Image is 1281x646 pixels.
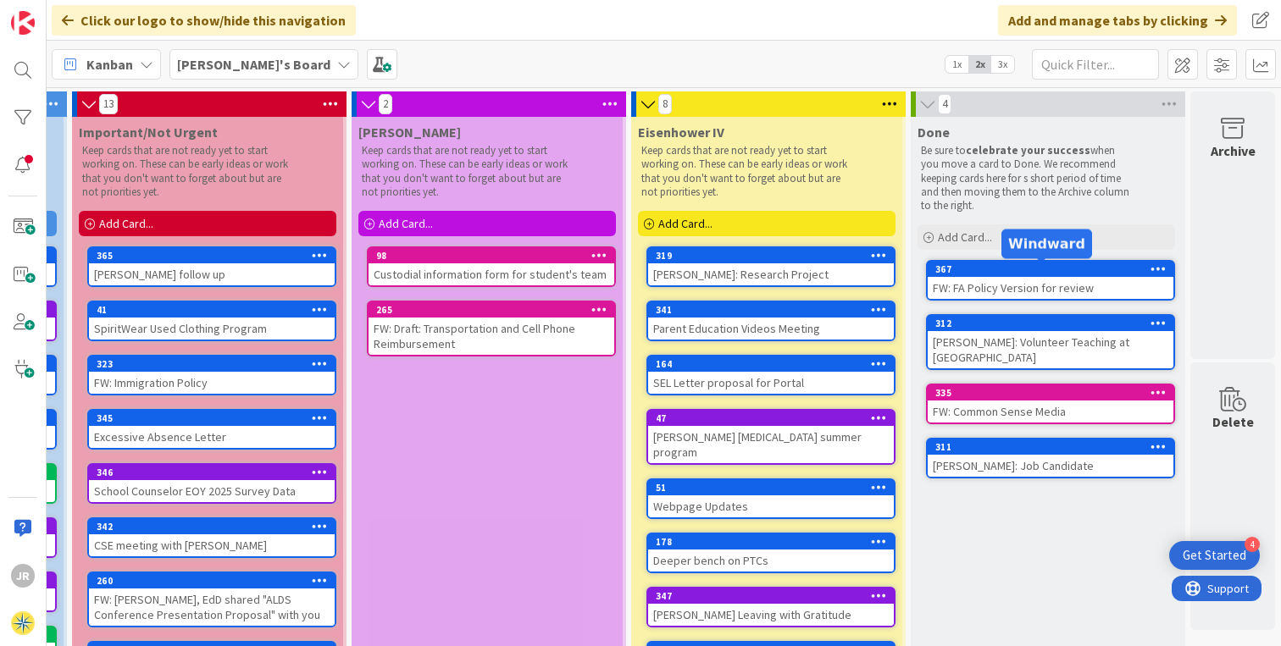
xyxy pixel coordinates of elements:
[376,304,614,316] div: 265
[656,536,894,548] div: 178
[1183,547,1246,564] div: Get Started
[87,571,336,627] a: 260FW: [PERSON_NAME], EdD shared "ALDS Conference Presentation Proposal" with you
[89,411,335,448] div: 345Excessive Absence Letter
[99,94,118,114] span: 13
[648,356,894,372] div: 164
[367,301,616,356] a: 265FW: Draft: Transportation and Cell Phone Reimbursement
[648,356,894,394] div: 164SEL Letter proposal for Portal
[367,246,616,287] a: 98Custodial information form for student's team
[87,517,336,558] a: 342CSE meeting with [PERSON_NAME]
[648,302,894,340] div: 341Parent Education Videos Meeting
[656,482,894,494] div: 51
[646,409,896,465] a: 47[PERSON_NAME] [MEDICAL_DATA] summer program
[656,304,894,316] div: 341
[928,455,1173,477] div: [PERSON_NAME]: Job Candidate
[648,495,894,517] div: Webpage Updates
[648,426,894,463] div: [PERSON_NAME] [MEDICAL_DATA] summer program
[928,316,1173,368] div: 312[PERSON_NAME]: Volunteer Teaching at [GEOGRAPHIC_DATA]
[648,248,894,263] div: 319
[646,478,896,519] a: 51Webpage Updates
[369,248,614,263] div: 98
[89,356,335,394] div: 323FW: Immigration Policy
[99,216,153,231] span: Add Card...
[89,480,335,502] div: School Counselor EOY 2025 Survey Data
[648,534,894,571] div: 178Deeper bench on PTCs
[89,588,335,626] div: FW: [PERSON_NAME], EdD shared "ALDS Conference Presentation Proposal" with you
[89,248,335,263] div: 365
[89,465,335,502] div: 346School Counselor EOY 2025 Survey Data
[1008,235,1085,251] h5: Windward
[376,250,614,262] div: 98
[89,302,335,317] div: 41
[89,519,335,534] div: 342
[935,387,1173,399] div: 335
[648,411,894,426] div: 47
[935,317,1173,329] div: 312
[648,248,894,285] div: 319[PERSON_NAME]: Research Project
[646,246,896,287] a: 319[PERSON_NAME]: Research Project
[646,533,896,573] a: 178Deeper bench on PTCs
[97,575,335,587] div: 260
[97,412,335,424] div: 345
[648,588,894,604] div: 347
[926,314,1175,370] a: 312[PERSON_NAME]: Volunteer Teaching at [GEOGRAPHIC_DATA]
[89,372,335,394] div: FW: Immigration Policy
[646,587,896,627] a: 347[PERSON_NAME] Leaving with Gratitude
[89,519,335,556] div: 342CSE meeting with [PERSON_NAME]
[928,316,1173,331] div: 312
[89,356,335,372] div: 323
[1211,141,1256,161] div: Archive
[656,590,894,602] div: 347
[97,250,335,262] div: 365
[86,54,133,75] span: Kanban
[1032,49,1159,80] input: Quick Filter...
[928,385,1173,400] div: 335
[89,534,335,556] div: CSE meeting with [PERSON_NAME]
[648,549,894,571] div: Deeper bench on PTCs
[11,611,35,635] img: avatar
[1212,411,1254,432] div: Delete
[79,124,218,141] span: Important/Not Urgent
[968,56,991,73] span: 2x
[89,573,335,588] div: 260
[935,263,1173,275] div: 367
[89,573,335,626] div: 260FW: [PERSON_NAME], EdD shared "ALDS Conference Presentation Proposal" with you
[177,56,330,73] b: [PERSON_NAME]'s Board
[641,144,851,199] p: Keep cards that are not ready yet to start working on. These can be early ideas or work that you ...
[1169,541,1260,570] div: Open Get Started checklist, remaining modules: 4
[928,439,1173,455] div: 311
[87,246,336,287] a: 365[PERSON_NAME] follow up
[362,144,572,199] p: Keep cards that are not ready yet to start working on. These can be early ideas or work that you ...
[938,94,951,114] span: 4
[648,263,894,285] div: [PERSON_NAME]: Research Project
[11,564,35,588] div: JR
[648,534,894,549] div: 178
[87,409,336,450] a: 345Excessive Absence Letter
[89,465,335,480] div: 346
[998,5,1237,36] div: Add and manage tabs by clicking
[648,480,894,517] div: 51Webpage Updates
[945,56,968,73] span: 1x
[648,588,894,626] div: 347[PERSON_NAME] Leaving with Gratitude
[379,94,392,114] span: 2
[648,480,894,495] div: 51
[918,124,950,141] span: Done
[926,384,1175,424] a: 335FW: Common Sense Media
[938,229,992,245] span: Add Card...
[97,358,335,370] div: 323
[648,317,894,340] div: Parent Education Videos Meeting
[97,521,335,533] div: 342
[87,463,336,504] a: 346School Counselor EOY 2025 Survey Data
[926,438,1175,478] a: 311[PERSON_NAME]: Job Candidate
[87,301,336,341] a: 41SpiritWear Used Clothing Program
[36,3,77,23] span: Support
[379,216,433,231] span: Add Card...
[926,260,1175,301] a: 367FW: FA Policy Version for review
[646,355,896,395] a: 164SEL Letter proposal for Portal
[648,604,894,626] div: [PERSON_NAME] Leaving with Gratitude
[369,263,614,285] div: Custodial information form for student's team
[89,248,335,285] div: 365[PERSON_NAME] follow up
[369,317,614,355] div: FW: Draft: Transportation and Cell Phone Reimbursement
[638,124,724,141] span: Eisenhower IV
[658,94,672,114] span: 8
